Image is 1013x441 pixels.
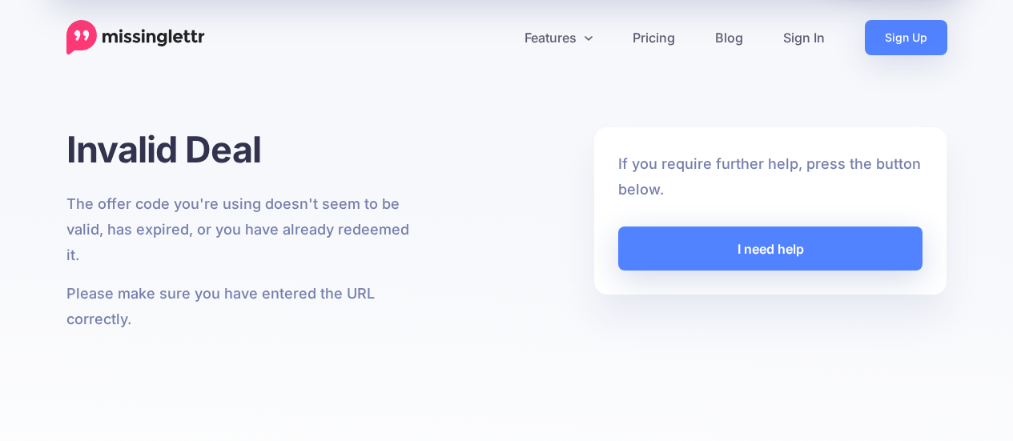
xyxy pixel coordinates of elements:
[66,20,205,55] a: Home
[66,191,420,268] p: The offer code you're using doesn't seem to be valid, has expired, or you have already redeemed it.
[865,20,947,55] a: Sign Up
[66,127,420,171] h1: Invalid Deal
[695,20,763,55] a: Blog
[618,151,923,202] p: If you require further help, press the button below.
[66,281,420,332] p: Please make sure you have entered the URL correctly.
[763,20,845,55] a: Sign In
[613,20,695,55] a: Pricing
[504,20,613,55] a: Features
[618,227,923,271] a: I need help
